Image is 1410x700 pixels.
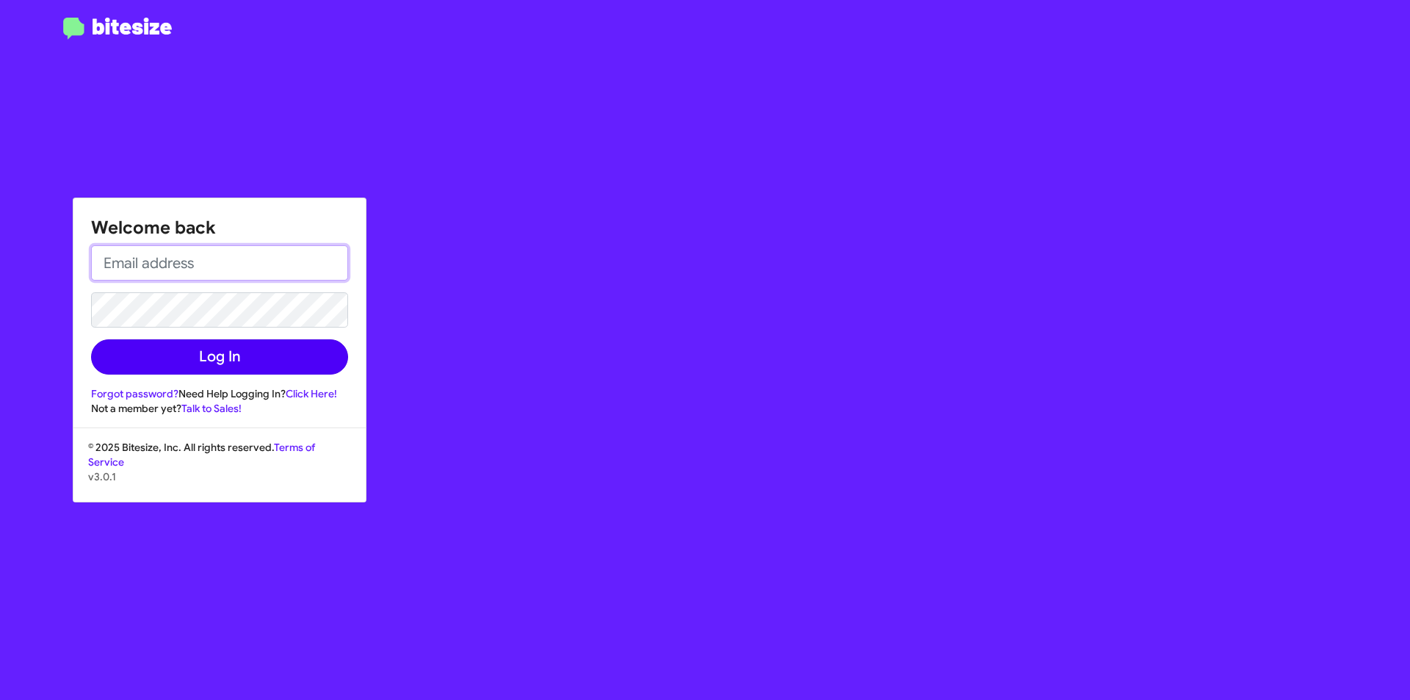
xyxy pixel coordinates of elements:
button: Log In [91,339,348,375]
p: v3.0.1 [88,469,351,484]
div: Not a member yet? [91,401,348,416]
div: © 2025 Bitesize, Inc. All rights reserved. [73,440,366,502]
h1: Welcome back [91,216,348,239]
a: Forgot password? [91,387,178,400]
a: Talk to Sales! [181,402,242,415]
input: Email address [91,245,348,281]
div: Need Help Logging In? [91,386,348,401]
a: Click Here! [286,387,337,400]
